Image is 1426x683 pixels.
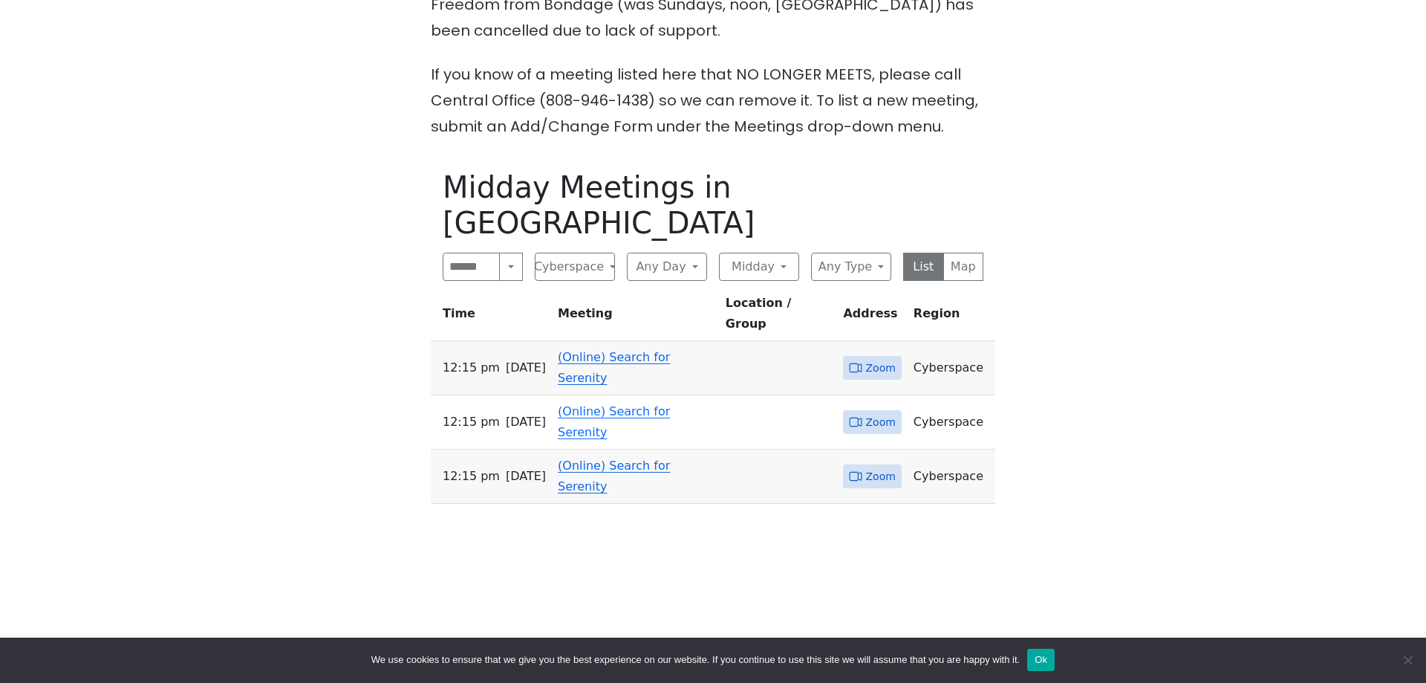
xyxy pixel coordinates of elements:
[908,341,995,395] td: Cyberspace
[865,467,895,486] span: Zoom
[443,169,983,241] h1: Midday Meetings in [GEOGRAPHIC_DATA]
[943,253,984,281] button: Map
[506,357,546,378] span: [DATE]
[627,253,707,281] button: Any Day
[506,466,546,487] span: [DATE]
[431,62,995,140] p: If you know of a meeting listed here that NO LONGER MEETS, please call Central Office (808-946-14...
[865,413,895,432] span: Zoom
[1400,653,1415,667] span: No
[431,293,552,341] th: Time
[506,412,546,433] span: [DATE]
[443,466,500,487] span: 12:15 PM
[908,293,995,341] th: Region
[558,350,670,385] a: (Online) Search for Serenity
[903,253,944,281] button: List
[443,412,500,433] span: 12:15 PM
[837,293,907,341] th: Address
[865,359,895,378] span: Zoom
[1027,649,1055,671] button: Ok
[499,253,523,281] button: Search
[719,253,799,281] button: Midday
[811,253,891,281] button: Any Type
[535,253,615,281] button: Cyberspace
[371,653,1020,667] span: We use cookies to ensure that we give you the best experience on our website. If you continue to ...
[552,293,720,341] th: Meeting
[558,404,670,439] a: (Online) Search for Serenity
[908,450,995,504] td: Cyberspace
[443,253,500,281] input: Search
[908,395,995,450] td: Cyberspace
[443,357,500,378] span: 12:15 PM
[558,459,670,493] a: (Online) Search for Serenity
[720,293,838,341] th: Location / Group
